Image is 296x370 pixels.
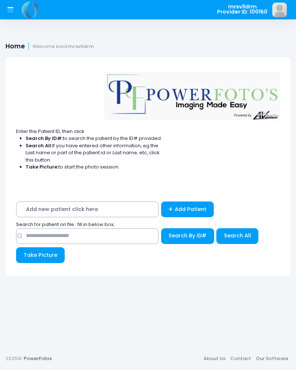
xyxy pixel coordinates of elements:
li: to search the patient by the ID# provided. [26,135,162,142]
img: Logo [20,1,40,19]
span: Take Picture [24,251,57,259]
a: About Us [201,352,228,365]
li: to start the photo session. [26,163,162,171]
a: Contact [228,352,253,365]
strong: Search All: [26,142,52,149]
button: Search All [216,228,258,244]
li: If you have entered other information, eg the Last name or part of the patient id or Last name, e... [26,142,162,164]
span: Search All [224,232,251,239]
span: 2025© [5,355,22,362]
button: Search By ID# [161,228,214,244]
span: Search By ID# [168,232,206,239]
button: Take Picture [16,247,65,263]
span: Add new patient click here [16,201,159,217]
a: Add Patient [161,201,214,217]
h1: Home [5,42,94,50]
a: PowerFotos [24,355,52,362]
span: Enter the Patient ID, then click [16,128,84,135]
img: image [272,3,287,17]
span: mrsvlldrm Provider ID: 100160 [217,4,267,15]
small: Welcome back [33,44,94,49]
span: Search for patient on file : fill in below box; [16,221,114,228]
strong: Search By ID#: [26,135,63,142]
img: Logo [101,67,284,121]
strong: mrsvlldrm [68,43,94,49]
a: Our Software [253,352,291,365]
strong: Take Picture: [26,163,58,170]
